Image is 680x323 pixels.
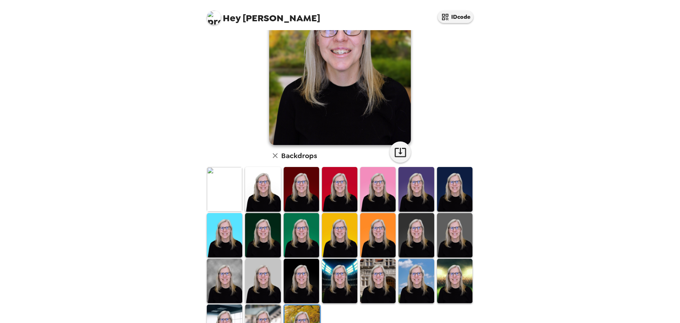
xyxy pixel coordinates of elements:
[207,7,320,23] span: [PERSON_NAME]
[223,12,240,24] span: Hey
[438,11,473,23] button: IDcode
[207,11,221,25] img: profile pic
[281,150,317,161] h6: Backdrops
[207,167,242,211] img: Original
